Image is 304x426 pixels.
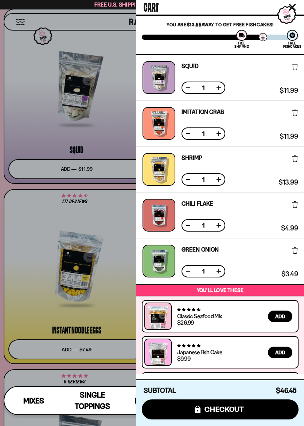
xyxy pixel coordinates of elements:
[177,343,200,348] span: 4.76 stars
[177,320,194,326] div: $26.99
[182,155,202,161] a: Shrimp
[287,2,298,13] button: Close cart
[142,399,299,419] button: checkout
[177,307,200,312] span: 4.68 stars
[177,312,222,320] a: Classic Seafood Mix
[268,347,292,358] button: Add
[122,387,180,414] a: Bundles
[182,63,199,69] a: Squid
[234,42,249,48] div: Free Shipping
[283,42,301,48] div: Free Fishcakes
[276,386,297,395] span: $46.45
[182,246,219,252] a: Green Onion
[138,287,302,294] p: You’ll love these
[75,390,110,411] span: Single Toppings
[182,109,224,115] a: Imitation Crab
[275,314,285,319] span: Add
[144,387,176,394] h4: Subtotal
[135,396,168,405] span: Bundles
[198,222,209,228] span: 1
[4,387,63,414] a: Mixes
[204,405,244,413] span: checkout
[280,133,298,140] span: $11.99
[198,85,209,91] span: 1
[63,387,122,414] a: Single Toppings
[177,348,222,356] a: Japanese Fish Cake
[278,179,298,186] span: $13.99
[275,350,285,355] span: Add
[281,271,298,277] span: $3.49
[187,21,202,27] strong: $13.55
[198,177,209,182] span: 1
[23,396,44,405] span: Mixes
[182,201,213,206] a: Chili Flake
[280,87,298,94] span: $11.99
[142,21,299,27] p: You are away to get Free Fishcakes!
[94,1,210,8] span: Free U.S. Shipping on Orders over $40 🍜
[198,268,209,274] span: 1
[281,225,298,232] span: $4.99
[268,311,292,322] button: Add
[198,131,209,137] span: 1
[177,356,190,362] div: $9.99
